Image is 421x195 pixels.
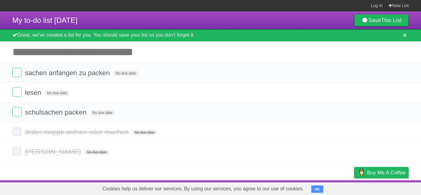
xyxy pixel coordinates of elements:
span: schulsachen packen [25,108,88,116]
span: My to-do list [DATE] [12,16,78,24]
span: No due date [113,71,138,76]
a: SaveThis List [354,14,409,26]
a: Suggest a feature [370,182,409,193]
label: Done [12,127,22,136]
a: Buy me a coffee [354,167,409,178]
label: Done [12,147,22,156]
span: No due date [132,130,157,135]
span: Buy me a coffee [367,167,406,178]
a: About [272,182,285,193]
span: [PERSON_NAME] [25,148,82,156]
label: Done [12,87,22,97]
label: Done [12,107,22,116]
label: Done [12,68,22,77]
span: Cookies help us deliver our services. By using our services, you agree to our use of cookies. [96,183,310,195]
span: No due date [84,149,109,155]
b: This List [381,17,402,23]
span: sachen anfangen zu packen [25,69,111,77]
a: Terms [325,182,339,193]
button: OK [311,185,323,193]
img: Buy me a coffee [357,167,366,178]
a: Developers [292,182,317,193]
span: No due date [90,110,115,116]
a: Privacy [346,182,362,193]
span: lesen [25,89,43,96]
span: No due date [45,90,70,96]
span: lieder mappe ordnen oder machen [25,128,130,136]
